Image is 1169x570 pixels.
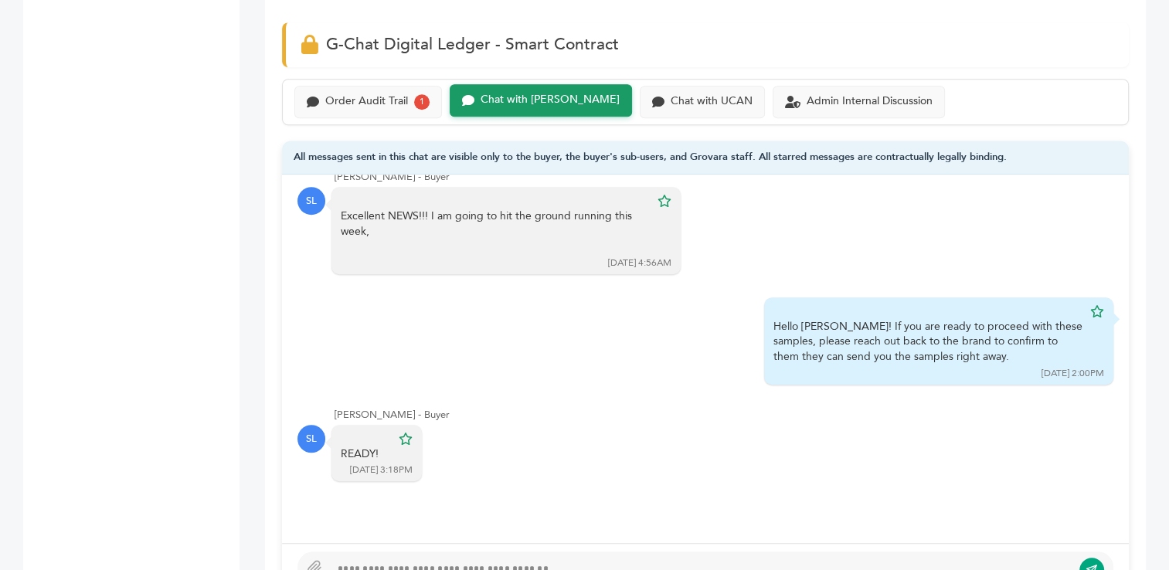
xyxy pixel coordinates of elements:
div: READY! [341,446,391,462]
div: [DATE] 2:00PM [1042,367,1104,380]
div: SL [297,425,325,453]
div: Chat with UCAN [671,95,753,108]
div: SL [297,187,325,215]
div: Excellent NEWS!!! I am going to hit the ground running this week, [341,209,650,254]
div: Order Audit Trail [325,95,408,108]
div: Hello [PERSON_NAME]! If you are ready to proceed with these samples, please reach out back to the... [773,319,1082,365]
div: 1 [414,94,430,110]
div: [PERSON_NAME] - Buyer [335,408,1113,422]
div: [DATE] 3:18PM [350,463,413,477]
div: [PERSON_NAME] - Buyer [335,170,1113,184]
div: All messages sent in this chat are visible only to the buyer, the buyer's sub-users, and Grovara ... [282,141,1129,175]
div: Chat with [PERSON_NAME] [481,93,620,107]
div: Admin Internal Discussion [807,95,933,108]
div: [DATE] 4:56AM [608,256,671,270]
span: G-Chat Digital Ledger - Smart Contract [326,33,619,56]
